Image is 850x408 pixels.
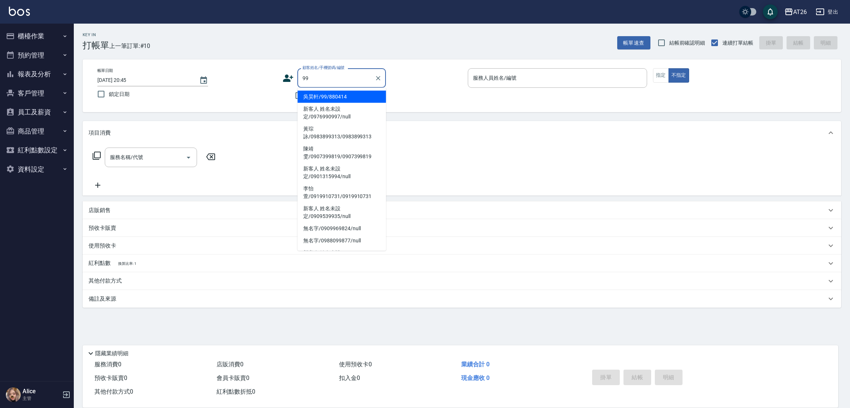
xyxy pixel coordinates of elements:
label: 帳單日期 [97,68,113,73]
span: 現金應收 0 [461,374,490,381]
li: 無名字/0988099877/null [297,235,386,247]
p: 主管 [23,395,60,402]
button: 資料設定 [3,160,71,179]
span: 結帳前確認明細 [669,39,705,47]
p: 項目消費 [89,129,111,137]
button: Open [183,152,194,163]
div: 其他付款方式 [83,272,841,290]
div: 紅利點數換算比率: 1 [83,255,841,272]
div: 預收卡販賣 [83,219,841,237]
span: 業績合計 0 [461,361,490,368]
p: 使用預收卡 [89,242,116,250]
p: 其他付款方式 [89,277,125,285]
img: Logo [9,7,30,16]
button: 紅利點數設定 [3,141,71,160]
li: 新客人 姓名未設定/0909539935/null [297,203,386,222]
li: 新客人 姓名未設定/0972990691/null [297,247,386,267]
button: Clear [373,73,383,83]
span: 連續打單結帳 [722,39,753,47]
span: 上一筆訂單:#10 [109,41,151,51]
li: 吳昊軒/99/880414 [297,91,386,103]
button: 客戶管理 [3,84,71,103]
div: AT26 [793,7,807,17]
p: 隱藏業績明細 [95,350,128,357]
button: 報表及分析 [3,65,71,84]
li: 李怡萱/0919910731/0919910731 [297,183,386,203]
button: 指定 [653,68,669,83]
li: 新客人 姓名未設定/0976990997/null [297,103,386,123]
span: 服務消費 0 [94,361,121,368]
span: 換算比率: 1 [118,262,137,266]
label: 顧客姓名/手機號碼/編號 [303,65,345,70]
button: Choose date, selected date is 2025-09-21 [195,72,212,89]
span: 店販消費 0 [217,361,243,368]
button: 登出 [813,5,841,19]
button: 商品管理 [3,122,71,141]
h5: Alice [23,388,60,395]
button: 櫃檯作業 [3,27,71,46]
img: Person [6,387,21,402]
li: 黃琮詠/0983899313/0983899313 [297,123,386,143]
button: 員工及薪資 [3,103,71,122]
button: 不指定 [668,68,689,83]
button: AT26 [781,4,810,20]
input: YYYY/MM/DD hh:mm [97,74,192,86]
div: 項目消費 [83,121,841,145]
span: 扣入金 0 [339,374,360,381]
p: 預收卡販賣 [89,224,116,232]
span: 預收卡販賣 0 [94,374,127,381]
button: 帳單速查 [617,36,650,50]
h2: Key In [83,32,109,37]
span: 紅利點數折抵 0 [217,388,255,395]
p: 店販銷售 [89,207,111,214]
p: 紅利點數 [89,259,136,267]
span: 其他付款方式 0 [94,388,133,395]
p: 備註及來源 [89,295,116,303]
button: save [763,4,778,19]
button: 預約管理 [3,46,71,65]
li: 無名字/0909969824/null [297,222,386,235]
span: 鎖定日期 [109,90,129,98]
div: 店販銷售 [83,201,841,219]
h3: 打帳單 [83,40,109,51]
div: 備註及來源 [83,290,841,308]
div: 使用預收卡 [83,237,841,255]
li: 陳靖雯/0907399819/0907399819 [297,143,386,163]
li: 新客人 姓名未設定/0901315994/null [297,163,386,183]
span: 使用預收卡 0 [339,361,372,368]
span: 會員卡販賣 0 [217,374,249,381]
